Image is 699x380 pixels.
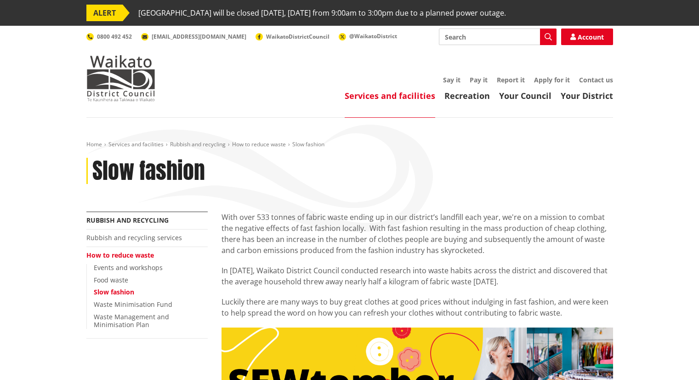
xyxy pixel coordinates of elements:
[497,75,525,84] a: Report it
[94,288,134,296] a: Slow fashion
[92,158,205,184] h1: Slow fashion
[345,90,435,101] a: Services and facilities
[292,140,324,148] span: Slow fashion
[94,263,163,272] a: Events and workshops
[256,33,330,40] a: WaikatoDistrictCouncil
[141,33,246,40] a: [EMAIL_ADDRESS][DOMAIN_NAME]
[152,33,246,40] span: [EMAIL_ADDRESS][DOMAIN_NAME]
[170,140,226,148] a: Rubbish and recycling
[86,55,155,101] img: Waikato District Council - Te Kaunihera aa Takiwaa o Waikato
[94,276,128,284] a: Food waste
[94,312,169,329] a: Waste Management and Minimisation Plan
[222,296,613,318] p: Luckily there are many ways to buy great clothes at good prices without indulging in fast fashion...
[443,75,460,84] a: Say it
[86,33,132,40] a: 0800 492 452
[439,29,557,45] input: Search input
[339,32,397,40] a: @WaikatoDistrict
[266,33,330,40] span: WaikatoDistrictCouncil
[138,5,506,21] span: [GEOGRAPHIC_DATA] will be closed [DATE], [DATE] from 9:00am to 3:00pm due to a planned power outage.
[444,90,490,101] a: Recreation
[561,29,613,45] a: Account
[561,90,613,101] a: Your District
[97,33,132,40] span: 0800 492 452
[108,140,164,148] a: Services and facilities
[86,251,154,259] a: How to reduce waste
[222,265,613,287] p: In [DATE], Waikato District Council conducted research into waste habits across the district and ...
[86,216,169,225] a: Rubbish and recycling
[94,300,172,309] a: Waste Minimisation Fund
[86,5,123,21] span: ALERT
[86,233,182,242] a: Rubbish and recycling services
[534,75,570,84] a: Apply for it
[86,140,102,148] a: Home
[349,32,397,40] span: @WaikatoDistrict
[86,141,613,149] nav: breadcrumb
[499,90,551,101] a: Your Council
[579,75,613,84] a: Contact us
[222,212,613,256] p: With over 533 tonnes of fabric waste ending up in our district’s landfill each year, we're on a m...
[232,140,286,148] a: How to reduce waste
[470,75,488,84] a: Pay it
